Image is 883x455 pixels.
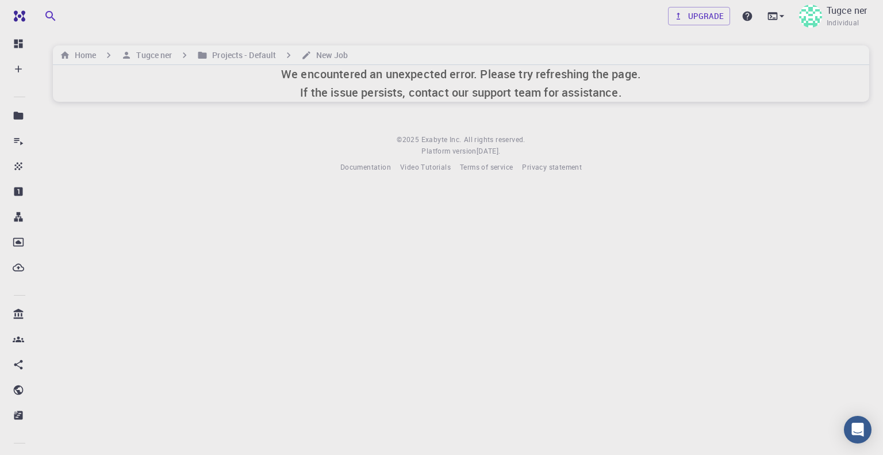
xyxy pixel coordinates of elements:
[421,134,462,146] a: Exabyte Inc.
[421,135,462,144] span: Exabyte Inc.
[400,162,451,173] a: Video Tutorials
[460,162,513,173] a: Terms of service
[340,162,391,173] a: Documentation
[57,49,350,62] nav: breadcrumb
[522,162,582,173] a: Privacy statement
[70,49,96,62] h6: Home
[477,146,501,157] a: [DATE].
[23,8,59,18] span: Destek
[208,49,276,62] h6: Projects - Default
[132,49,172,62] h6: Tugce ner
[844,416,872,443] div: Open Intercom Messenger
[827,3,867,17] p: Tugce ner
[827,17,859,29] span: Individual
[421,146,476,157] span: Platform version
[9,10,25,22] img: logo
[397,134,421,146] span: © 2025
[522,162,582,171] span: Privacy statement
[281,65,641,102] h6: We encountered an unexpected error. Please try refreshing the page. If the issue persists, contac...
[464,134,525,146] span: All rights reserved.
[312,49,348,62] h6: New Job
[668,7,731,25] a: Upgrade
[477,146,501,155] span: [DATE] .
[400,162,451,171] span: Video Tutorials
[460,162,513,171] span: Terms of service
[340,162,391,171] span: Documentation
[799,5,822,28] img: Tugce ner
